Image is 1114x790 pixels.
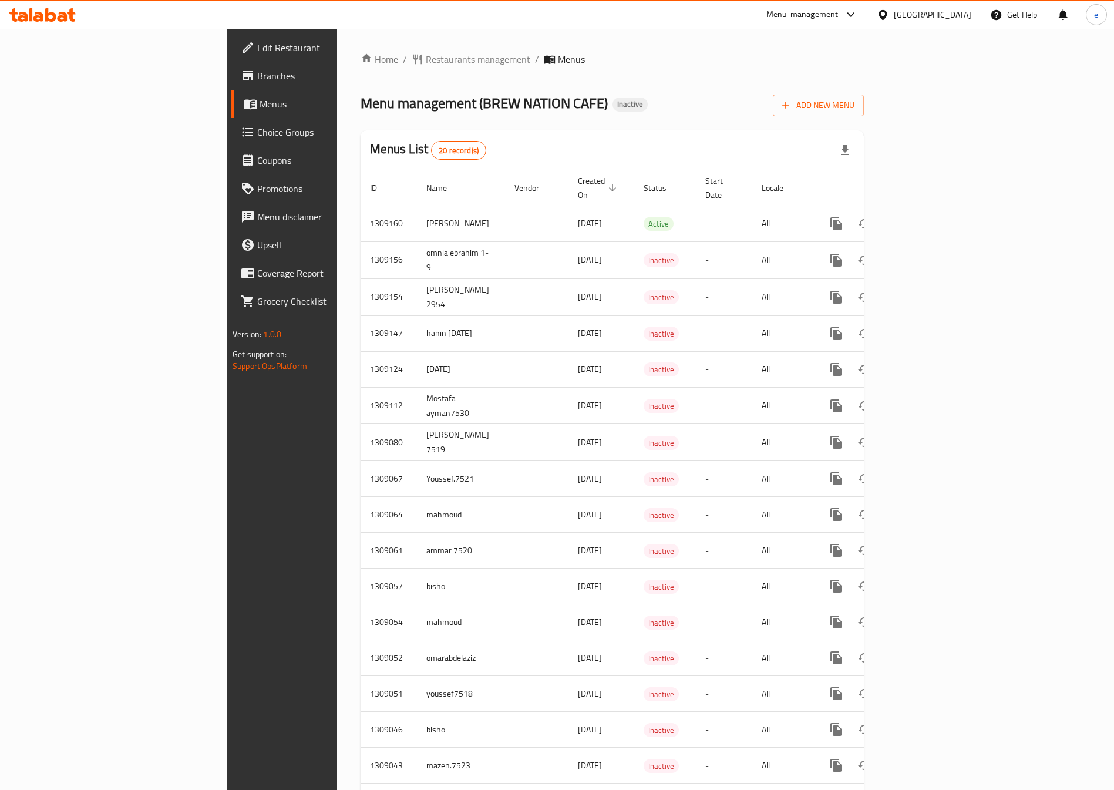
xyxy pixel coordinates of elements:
a: Branches [231,62,413,90]
div: Inactive [644,253,679,267]
button: more [822,608,850,636]
td: bisho [417,569,505,604]
div: Inactive [644,651,679,665]
span: Inactive [644,327,679,341]
button: more [822,320,850,348]
span: [DATE] [578,579,602,594]
button: Change Status [850,608,879,636]
th: Actions [813,170,944,206]
a: Upsell [231,231,413,259]
span: [DATE] [578,361,602,376]
span: [DATE] [578,216,602,231]
span: Inactive [644,724,679,737]
span: Inactive [644,652,679,665]
td: All [752,640,813,676]
span: Grocery Checklist [257,294,403,308]
td: All [752,315,813,351]
button: more [822,500,850,529]
td: All [752,241,813,278]
button: Change Status [850,536,879,564]
span: Inactive [644,616,679,630]
button: more [822,355,850,384]
span: Inactive [644,399,679,413]
span: [DATE] [578,398,602,413]
span: Start Date [705,174,738,202]
td: Youssef.7521 [417,461,505,497]
a: Coupons [231,146,413,174]
span: Version: [233,327,261,342]
span: Inactive [644,473,679,486]
span: e [1094,8,1098,21]
span: Menus [558,52,585,66]
button: more [822,572,850,600]
span: Inactive [644,291,679,304]
td: - [696,315,752,351]
span: [DATE] [578,614,602,630]
nav: breadcrumb [361,52,864,66]
td: mahmoud [417,604,505,640]
div: Total records count [431,141,486,160]
a: Promotions [231,174,413,203]
span: [DATE] [578,722,602,737]
button: Change Status [850,246,879,274]
td: All [752,533,813,569]
td: All [752,278,813,315]
td: All [752,497,813,533]
button: more [822,644,850,672]
span: [DATE] [578,435,602,450]
div: [GEOGRAPHIC_DATA] [894,8,971,21]
span: Menu management ( BREW NATION CAFE ) [361,90,608,116]
button: Change Status [850,428,879,456]
h2: Menus List [370,140,486,160]
div: Inactive [644,544,679,558]
span: Created On [578,174,620,202]
td: bisho [417,712,505,748]
span: Coverage Report [257,266,403,280]
span: ID [370,181,392,195]
a: Menu disclaimer [231,203,413,231]
td: All [752,604,813,640]
button: Change Status [850,500,879,529]
td: Mostafa ayman7530 [417,387,505,424]
a: Edit Restaurant [231,33,413,62]
div: Inactive [644,687,679,701]
button: Change Status [850,210,879,238]
div: Inactive [644,759,679,773]
span: Inactive [644,436,679,450]
td: All [752,351,813,387]
td: All [752,461,813,497]
td: All [752,206,813,241]
span: [DATE] [578,686,602,701]
button: more [822,283,850,311]
td: mahmoud [417,497,505,533]
div: Inactive [644,723,679,737]
button: more [822,246,850,274]
span: 20 record(s) [432,145,486,156]
span: [DATE] [578,252,602,267]
td: omnia ebrahim 1-9 [417,241,505,278]
button: more [822,428,850,456]
td: [PERSON_NAME] 2954 [417,278,505,315]
td: All [752,676,813,712]
td: All [752,387,813,424]
div: Inactive [644,580,679,594]
td: All [752,424,813,461]
span: Upsell [257,238,403,252]
span: [DATE] [578,289,602,304]
button: Change Status [850,355,879,384]
button: Change Status [850,392,879,420]
td: - [696,206,752,241]
td: omarabdelaziz [417,640,505,676]
button: more [822,210,850,238]
td: youssef7518 [417,676,505,712]
span: 1.0.0 [263,327,281,342]
button: Add New Menu [773,95,864,116]
span: Active [644,217,674,231]
span: Vendor [514,181,554,195]
span: Status [644,181,682,195]
span: Locale [762,181,799,195]
span: Coupons [257,153,403,167]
